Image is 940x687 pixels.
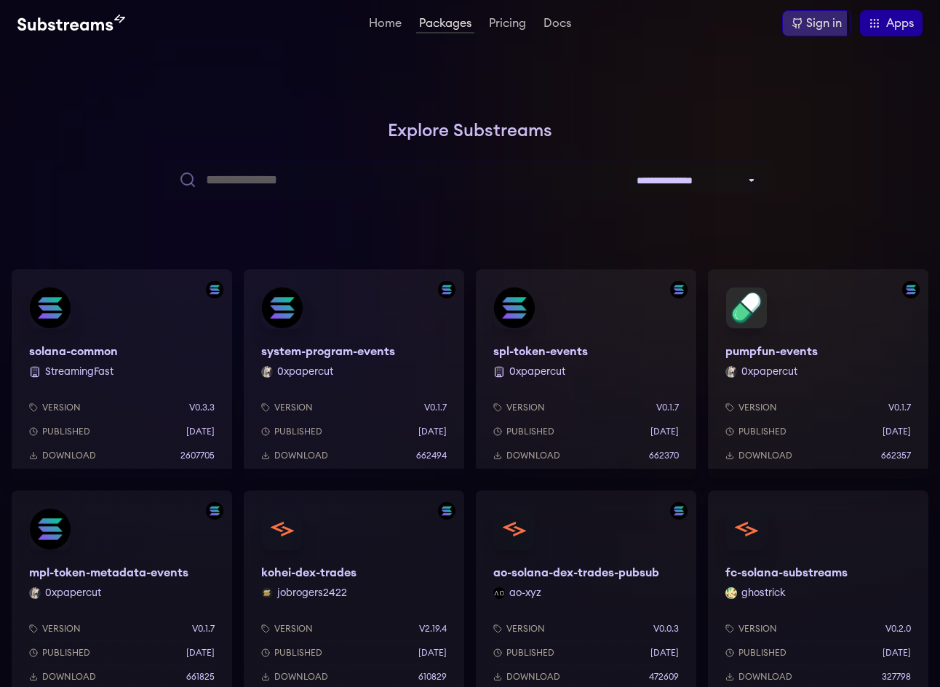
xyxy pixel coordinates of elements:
p: Download [274,671,328,683]
button: StreamingFast [45,365,113,379]
p: v0.2.0 [885,623,911,635]
p: v0.1.7 [192,623,215,635]
p: Version [274,402,313,413]
a: Filter by solana networkspl-token-eventsspl-token-events 0xpapercutVersionv0.1.7Published[DATE]Do... [476,269,696,479]
p: v0.1.7 [888,402,911,413]
p: [DATE] [650,426,679,437]
div: Sign in [806,15,842,32]
p: Version [42,623,81,635]
button: 0xpapercut [277,365,333,379]
p: Version [738,402,777,413]
img: Filter by solana network [670,502,688,520]
p: Download [42,450,96,461]
p: [DATE] [186,647,215,659]
img: Filter by solana network [438,502,455,520]
img: Filter by solana network [670,281,688,298]
p: Download [738,671,792,683]
button: 0xpapercut [741,365,797,379]
p: Published [738,426,786,437]
a: Filter by solana networksolana-commonsolana-common StreamingFastVersionv0.3.3Published[DATE]Downl... [12,269,232,479]
p: 662357 [881,450,911,461]
a: Filter by solana networkpumpfun-eventspumpfun-events0xpapercut 0xpapercutVersionv0.1.7Published[D... [708,269,928,479]
p: Download [506,671,560,683]
p: Version [506,623,545,635]
p: Published [506,426,554,437]
a: Filter by solana networksystem-program-eventssystem-program-events0xpapercut 0xpapercutVersionv0.... [244,269,464,479]
p: 610829 [418,671,447,683]
p: Published [274,647,322,659]
p: 2607705 [180,450,215,461]
p: [DATE] [650,647,679,659]
button: 0xpapercut [509,365,565,379]
a: Pricing [486,17,529,32]
p: 662494 [416,450,447,461]
img: Filter by solana network [206,281,223,298]
p: v0.1.7 [656,402,679,413]
img: Substream's logo [17,15,125,32]
p: Version [274,623,313,635]
p: Version [738,623,777,635]
p: 327798 [882,671,911,683]
p: Download [42,671,96,683]
a: Packages [416,17,474,33]
a: Docs [541,17,574,32]
p: 472609 [649,671,679,683]
span: Apps [886,15,914,32]
p: Published [42,426,90,437]
p: v2.19.4 [419,623,447,635]
p: v0.0.3 [653,623,679,635]
p: Version [42,402,81,413]
img: Filter by solana network [206,502,223,520]
button: ao-xyz [509,586,541,600]
p: Published [738,647,786,659]
p: Published [274,426,322,437]
button: ghostrick [741,586,786,600]
a: Sign in [782,10,851,36]
p: 661825 [186,671,215,683]
a: Home [366,17,405,32]
p: 662370 [649,450,679,461]
img: Filter by solana network [902,281,920,298]
h1: Explore Substreams [12,116,928,146]
p: [DATE] [418,426,447,437]
p: [DATE] [418,647,447,659]
p: Version [506,402,545,413]
p: [DATE] [883,647,911,659]
p: Download [506,450,560,461]
p: v0.1.7 [424,402,447,413]
p: v0.3.3 [189,402,215,413]
p: Download [738,450,792,461]
p: Published [42,647,90,659]
p: [DATE] [883,426,911,437]
p: Download [274,450,328,461]
button: 0xpapercut [45,586,101,600]
button: jobrogers2422 [277,586,347,600]
p: Published [506,647,554,659]
img: Filter by solana network [438,281,455,298]
p: [DATE] [186,426,215,437]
